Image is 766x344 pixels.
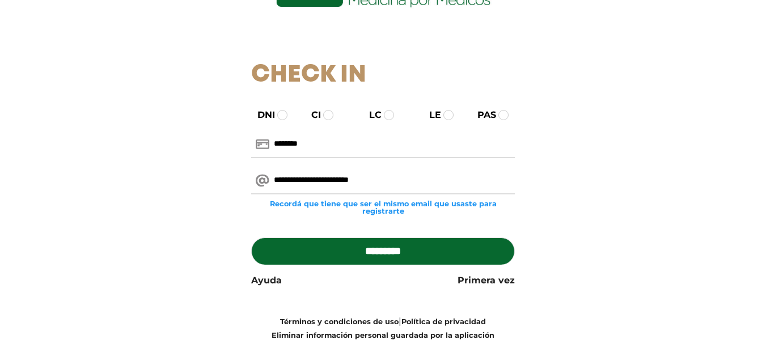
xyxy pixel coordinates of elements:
[243,315,523,342] div: |
[458,274,515,287] a: Primera vez
[251,200,515,215] small: Recordá que tiene que ser el mismo email que usaste para registrarte
[359,108,382,122] label: LC
[467,108,496,122] label: PAS
[247,108,275,122] label: DNI
[280,317,399,326] a: Términos y condiciones de uso
[251,274,282,287] a: Ayuda
[251,61,515,90] h1: Check In
[272,331,494,339] a: Eliminar información personal guardada por la aplicación
[401,317,486,326] a: Política de privacidad
[301,108,321,122] label: CI
[419,108,441,122] label: LE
